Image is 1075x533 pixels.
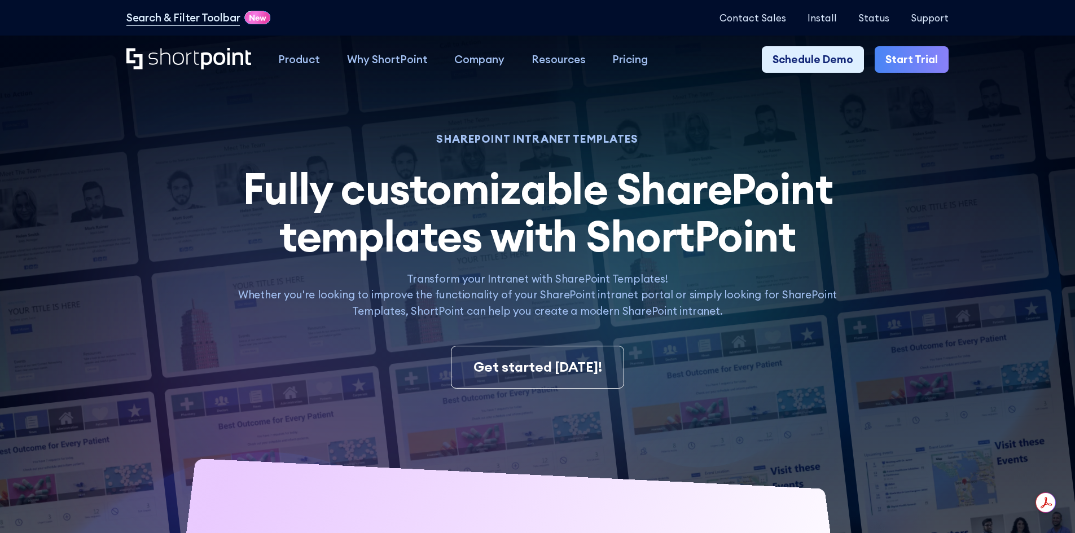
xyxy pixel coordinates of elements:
[265,46,334,73] a: Product
[875,46,949,73] a: Start Trial
[223,134,852,144] h1: SHAREPOINT INTRANET TEMPLATES
[347,51,428,68] div: Why ShortPoint
[612,51,648,68] div: Pricing
[518,46,599,73] a: Resources
[808,12,837,23] a: Install
[126,48,251,71] a: Home
[223,271,852,319] p: Transform your Intranet with SharePoint Templates! Whether you're looking to improve the function...
[762,46,864,73] a: Schedule Demo
[1019,479,1075,533] iframe: Chat Widget
[532,51,586,68] div: Resources
[278,51,320,68] div: Product
[858,12,889,23] a: Status
[334,46,441,73] a: Why ShortPoint
[599,46,662,73] a: Pricing
[911,12,949,23] a: Support
[441,46,518,73] a: Company
[454,51,504,68] div: Company
[243,161,833,263] span: Fully customizable SharePoint templates with ShortPoint
[451,346,624,389] a: Get started [DATE]!
[719,12,786,23] a: Contact Sales
[473,357,602,377] div: Get started [DATE]!
[126,10,240,26] a: Search & Filter Toolbar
